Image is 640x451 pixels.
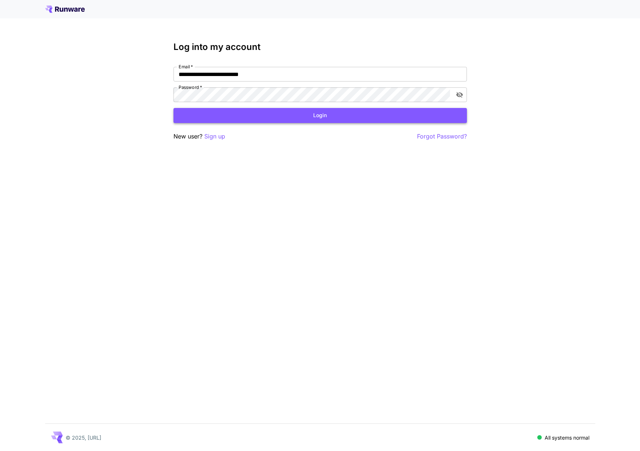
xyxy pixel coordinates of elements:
label: Password [179,84,202,90]
button: toggle password visibility [453,88,466,101]
button: Forgot Password? [417,132,467,141]
button: Sign up [204,132,225,141]
button: Login [173,108,467,123]
p: © 2025, [URL] [66,434,101,441]
h3: Log into my account [173,42,467,52]
p: All systems normal [545,434,589,441]
label: Email [179,64,193,70]
p: New user? [173,132,225,141]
